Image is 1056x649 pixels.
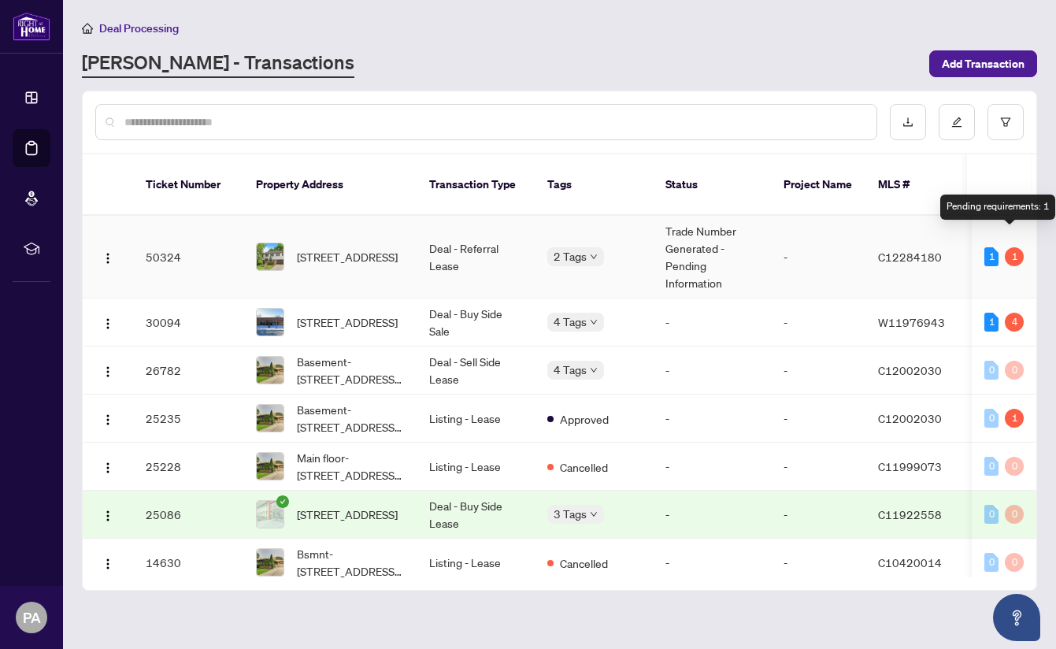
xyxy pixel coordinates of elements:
span: Cancelled [560,458,608,476]
span: C10420014 [878,555,942,569]
button: Logo [95,358,120,383]
td: - [771,491,865,539]
span: 4 Tags [554,313,587,331]
td: 26782 [133,347,243,395]
button: Logo [95,502,120,527]
img: Logo [102,365,114,378]
div: 0 [984,409,999,428]
img: Logo [102,252,114,265]
img: Logo [102,510,114,522]
div: 0 [984,361,999,380]
td: - [653,347,771,395]
span: [STREET_ADDRESS] [297,506,398,523]
td: Deal - Referral Lease [417,216,535,299]
td: - [771,539,865,587]
img: thumbnail-img [257,549,283,576]
span: Bsmnt-[STREET_ADDRESS][PERSON_NAME] [297,545,404,580]
td: - [771,395,865,443]
button: edit [939,104,975,140]
span: down [590,253,598,261]
td: 30094 [133,299,243,347]
div: 4 [1005,313,1024,332]
span: Cancelled [560,554,608,572]
span: C12002030 [878,363,942,377]
span: C12284180 [878,250,942,264]
td: 14630 [133,539,243,587]
th: Transaction Type [417,154,535,216]
th: Ticket Number [133,154,243,216]
th: Project Name [771,154,865,216]
span: C11999073 [878,459,942,473]
td: 25235 [133,395,243,443]
div: Pending requirements: 1 [940,195,1055,220]
td: Trade Number Generated - Pending Information [653,216,771,299]
span: [STREET_ADDRESS] [297,313,398,331]
td: - [771,443,865,491]
div: 0 [1005,553,1024,572]
span: 3 Tags [554,505,587,523]
span: download [902,117,913,128]
button: Logo [95,244,120,269]
span: PA [23,606,41,629]
span: Main floor-[STREET_ADDRESS][PERSON_NAME] [297,449,404,484]
span: W11976943 [878,315,945,329]
td: - [653,491,771,539]
span: 2 Tags [554,247,587,265]
td: 50324 [133,216,243,299]
span: Basement-[STREET_ADDRESS][PERSON_NAME] [297,353,404,388]
img: Logo [102,558,114,570]
img: thumbnail-img [257,309,283,336]
td: 25086 [133,491,243,539]
td: - [653,539,771,587]
span: filter [1000,117,1011,128]
button: Add Transaction [929,50,1037,77]
img: thumbnail-img [257,243,283,270]
img: thumbnail-img [257,357,283,384]
button: Logo [95,550,120,575]
button: filter [987,104,1024,140]
span: down [590,366,598,374]
span: 4 Tags [554,361,587,379]
img: thumbnail-img [257,405,283,432]
td: - [771,347,865,395]
img: thumbnail-img [257,501,283,528]
div: 1 [1005,247,1024,266]
span: Add Transaction [942,51,1025,76]
td: - [653,299,771,347]
td: - [653,443,771,491]
th: Tags [535,154,653,216]
span: down [590,318,598,326]
span: [STREET_ADDRESS] [297,248,398,265]
img: Logo [102,317,114,330]
td: 25228 [133,443,243,491]
td: - [771,299,865,347]
button: Open asap [993,594,1040,641]
td: Deal - Buy Side Lease [417,491,535,539]
td: Deal - Buy Side Sale [417,299,535,347]
div: 0 [1005,457,1024,476]
button: Logo [95,310,120,335]
td: Deal - Sell Side Lease [417,347,535,395]
span: down [590,510,598,518]
span: Basement-[STREET_ADDRESS][PERSON_NAME] [297,401,404,436]
div: 0 [1005,361,1024,380]
span: C12002030 [878,411,942,425]
span: home [82,23,93,34]
th: Property Address [243,154,417,216]
div: 1 [984,247,999,266]
span: check-circle [276,495,289,508]
div: 0 [984,505,999,524]
button: Logo [95,406,120,431]
td: - [771,216,865,299]
span: C11922558 [878,507,942,521]
img: Logo [102,462,114,474]
img: logo [13,12,50,41]
img: thumbnail-img [257,453,283,480]
div: 0 [984,553,999,572]
td: Listing - Lease [417,443,535,491]
td: Listing - Lease [417,395,535,443]
img: Logo [102,414,114,426]
div: 0 [1005,505,1024,524]
td: Listing - Lease [417,539,535,587]
div: 0 [984,457,999,476]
